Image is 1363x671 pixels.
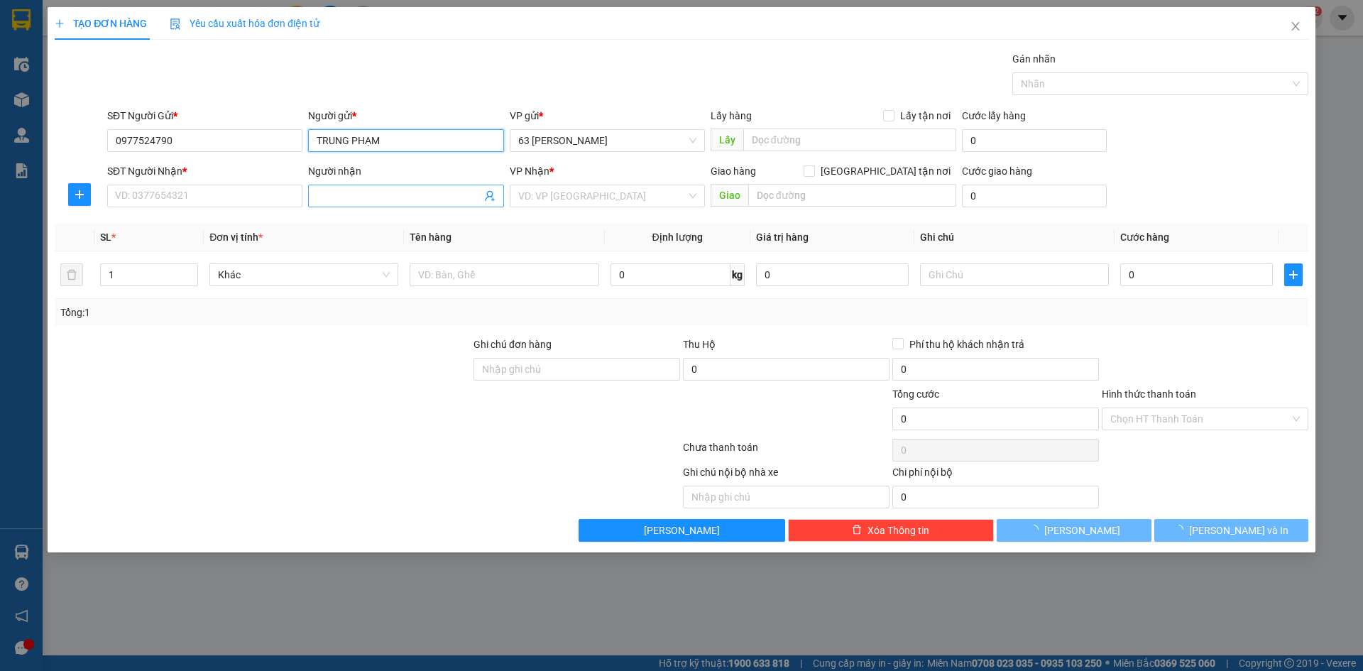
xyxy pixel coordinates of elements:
input: Nhập ghi chú [683,486,889,508]
span: Giá trị hàng [756,231,809,243]
button: Close [1276,7,1315,47]
label: Hình thức thanh toán [1102,388,1196,400]
div: SĐT Người Nhận [107,163,302,179]
span: SL [100,231,111,243]
span: Đơn vị tính [209,231,263,243]
button: [PERSON_NAME] [997,519,1151,542]
span: 63 Phan Đình Phùng [518,130,696,151]
div: Chi phí nội bộ [892,464,1099,486]
input: Dọc đường [748,184,956,207]
span: [GEOGRAPHIC_DATA] tận nơi [815,163,956,179]
label: Cước giao hàng [962,165,1032,177]
span: Phí thu hộ khách nhận trả [904,337,1030,352]
span: delete [852,525,862,536]
span: Lấy tận nơi [894,108,956,124]
span: Lấy hàng [711,110,752,121]
label: Gán nhãn [1012,53,1056,65]
input: 0 [756,263,909,286]
input: Ghi Chú [920,263,1109,286]
span: kg [730,263,745,286]
button: plus [68,183,91,206]
button: [PERSON_NAME] [579,519,785,542]
span: [PERSON_NAME] [1044,523,1120,538]
span: Xóa Thông tin [867,523,929,538]
span: loading [1029,525,1044,535]
span: Yêu cầu xuất hóa đơn điện tử [170,18,319,29]
span: TẠO ĐƠN HÀNG [55,18,147,29]
span: loading [1173,525,1189,535]
input: Ghi chú đơn hàng [474,358,680,381]
span: plus [55,18,65,28]
div: Người nhận [308,163,503,179]
input: Cước lấy hàng [962,129,1107,152]
button: plus [1284,263,1303,286]
span: Thu Hộ [683,339,716,350]
button: delete [60,263,83,286]
span: Tổng cước [892,388,939,400]
span: VP Nhận [510,165,549,177]
span: Tên hàng [410,231,451,243]
div: Chưa thanh toán [681,440,891,464]
input: Cước giao hàng [962,185,1107,207]
div: Người gửi [308,108,503,124]
button: deleteXóa Thông tin [788,519,995,542]
span: user-add [484,190,496,202]
img: icon [170,18,181,30]
span: Lấy [711,129,743,151]
span: plus [1285,269,1302,280]
input: Dọc đường [743,129,956,151]
span: Giao hàng [711,165,756,177]
span: Định lượng [652,231,703,243]
input: VD: Bàn, Ghế [410,263,598,286]
span: close [1290,21,1301,32]
label: Ghi chú đơn hàng [474,339,552,350]
div: Ghi chú nội bộ nhà xe [683,464,889,486]
div: SĐT Người Gửi [107,108,302,124]
span: [PERSON_NAME] [644,523,720,538]
div: Tổng: 1 [60,305,526,320]
th: Ghi chú [914,224,1115,251]
span: Giao [711,184,748,207]
span: [PERSON_NAME] và In [1189,523,1288,538]
button: [PERSON_NAME] và In [1154,519,1308,542]
label: Cước lấy hàng [962,110,1026,121]
span: Khác [218,264,390,285]
div: VP gửi [510,108,705,124]
span: Cước hàng [1120,231,1169,243]
span: plus [69,189,90,200]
